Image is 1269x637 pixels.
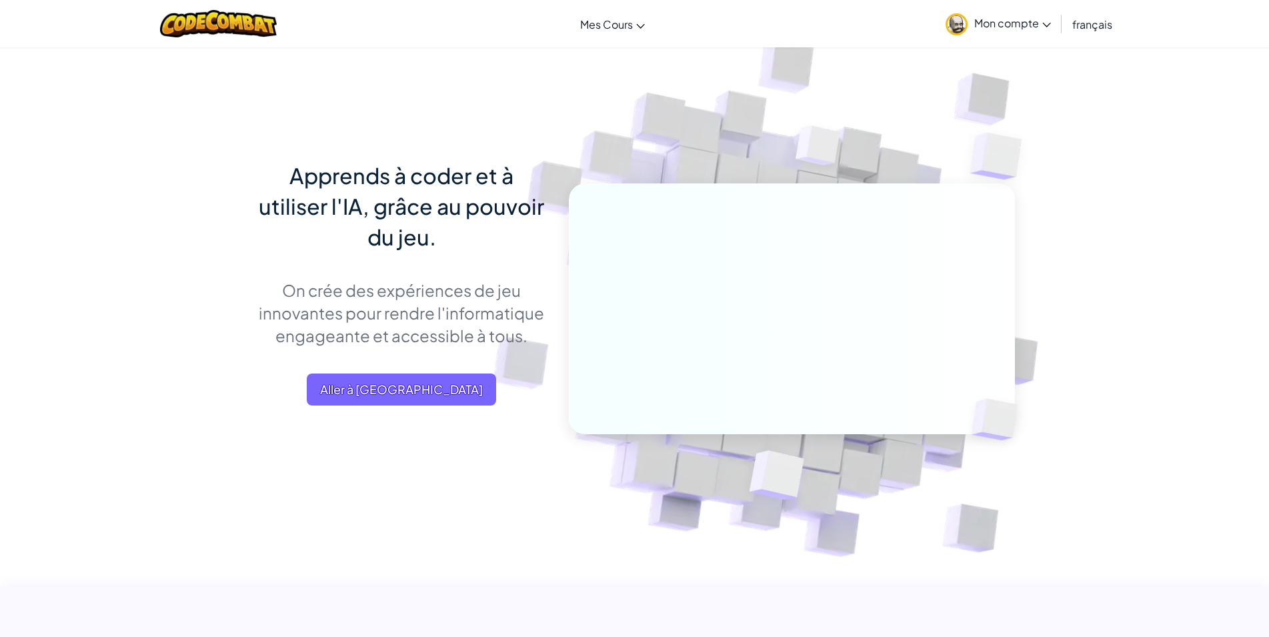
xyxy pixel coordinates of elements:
img: Overlap cubes [716,422,836,533]
a: Mon compte [939,3,1058,45]
img: Overlap cubes [944,100,1059,213]
a: français [1066,6,1119,42]
a: Mes Cours [573,6,652,42]
img: CodeCombat logo [160,10,277,37]
span: Mon compte [974,16,1051,30]
img: Overlap cubes [770,99,866,199]
span: Mes Cours [580,17,633,31]
a: Aller à [GEOGRAPHIC_DATA] [307,374,496,406]
img: Overlap cubes [949,371,1049,468]
span: français [1072,17,1112,31]
span: Apprends à coder et à utiliser l'IA, grâce au pouvoir du jeu. [259,162,544,250]
p: On crée des expériences de jeu innovantes pour rendre l'informatique engageante et accessible à t... [255,279,549,347]
img: avatar [946,13,968,35]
